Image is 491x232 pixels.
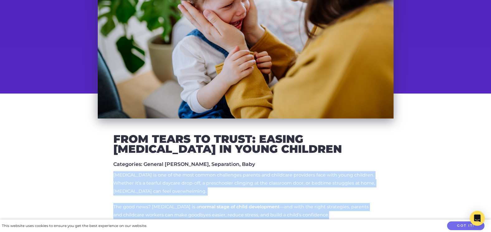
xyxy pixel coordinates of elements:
strong: normal stage of child development [199,204,280,210]
p: The good news? [MEDICAL_DATA] is a —and with the right strategies, parents and childcare workers ... [113,203,378,219]
h5: Categories: General [PERSON_NAME], Separation, Baby [113,161,378,167]
div: This website uses cookies to ensure you get the best experience on our website. [2,223,147,229]
div: Open Intercom Messenger [470,211,485,226]
p: [MEDICAL_DATA] is one of the most common challenges parents and childcare providers face with you... [113,171,378,196]
h2: From Tears to Trust: Easing [MEDICAL_DATA] in Young Children [113,134,378,154]
button: Got it! [447,221,484,230]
